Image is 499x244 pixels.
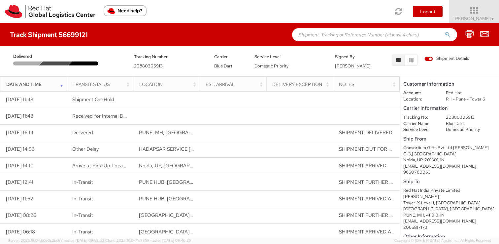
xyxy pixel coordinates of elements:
input: Shipment, Tracking or Reference Number (at least 4 chars) [292,28,457,41]
span: SHIPMENT ARRIVED AT HUB [339,228,445,235]
h5: Ship From [403,136,496,142]
span: MUMBAI HUB, BHIWANDI, MAHARASHTRA [139,228,308,235]
span: SHIPMENT ARRIVED [339,162,386,169]
div: Delivery Exception [272,81,331,88]
div: Notes [339,81,397,88]
span: Shipment Details [424,56,469,62]
span: In-Transit [72,179,93,185]
span: HADAPSAR SERVICE CENTRE, PUNE, MAHARASHTRA [139,146,346,152]
h5: Other Information [403,234,496,239]
span: Delivered [72,129,93,136]
span: 20880305913 [134,63,163,69]
div: PUNE, MH, 411013, IN [403,212,496,219]
label: Shipment Details [424,56,469,63]
span: Received for Internal Delivery [72,113,137,119]
span: PUNE HUB, KONDHWA, MAHARASHTRA [139,195,271,202]
h4: Track Shipment 56699121 [10,31,88,38]
span: Delivered [13,54,42,60]
dt: Location: [398,96,441,102]
div: 9650780053 [403,169,496,176]
button: Need help? [104,5,147,16]
span: Blue Dart [214,63,232,69]
div: Transit Status [73,81,131,88]
div: Red Hat India Private Limited [PERSON_NAME] [403,187,496,200]
span: master, [DATE] 09:52:52 [63,238,104,243]
span: Noida, UP, IN [139,162,214,169]
span: SHIPMENT FURTHER CONNECTED [339,212,420,219]
div: [EMAIL_ADDRESS][DOMAIN_NAME] [403,218,496,224]
h5: Ship To [403,179,496,184]
div: Est. Arrival [206,81,264,88]
span: In-Transit [72,195,93,202]
dt: Account: [398,90,441,96]
h5: Tracking Number [134,55,205,59]
div: Noida, UP, 201301, IN [403,157,496,163]
span: ▼ [491,16,495,21]
h5: Carrier Information [403,105,496,111]
span: SHIPMENT ARRIVED AT HUB [339,195,445,202]
span: SHIPMENT DELIVERED [339,129,392,136]
span: Server: 2025.18.0-bb0e0c2bd68 [8,238,104,243]
span: Client: 2025.18.0-71d3358 [105,238,191,243]
span: PUNE HUB, KONDHWA, MAHARASHTRA [139,179,271,185]
span: Shipment On-Hold [72,96,114,103]
span: [PERSON_NAME] [453,16,495,21]
span: SHIPMENT OUT FOR DELIVERY [339,146,412,152]
dt: Tracking No: [398,114,441,121]
span: PUNE, MH, IN [139,129,216,136]
span: Arrive at Pick-Up Location [72,162,131,169]
dt: Service Level: [398,127,441,133]
div: Consortium Gifts Pvt Ltd [PERSON_NAME] [403,145,496,151]
div: Tower-X Level 1, [GEOGRAPHIC_DATA] [GEOGRAPHIC_DATA], [GEOGRAPHIC_DATA] [403,200,496,212]
span: Copyright © [DATE]-[DATE] Agistix Inc., All Rights Reserved [394,238,491,243]
span: MUMBAI HUB, BHIWANDI, MAHARASHTRA [139,212,308,219]
span: Other Delay [72,146,99,152]
div: 2066817173 [403,224,496,231]
span: [PERSON_NAME] [335,63,371,69]
div: Date and Time [6,81,65,88]
span: In-Transit [72,212,93,219]
span: In-Transit [72,228,93,235]
dt: Carrier Name: [398,121,441,127]
div: C-3,[GEOGRAPHIC_DATA] [403,151,496,157]
div: [EMAIL_ADDRESS][DOMAIN_NAME] [403,163,496,170]
span: master, [DATE] 09:46:25 [150,238,191,243]
span: SHIPMENT FURTHER CONNECTED [339,179,420,185]
h5: Signed By [335,55,365,59]
span: Domestic Priority [254,63,288,69]
h5: Carrier [214,55,245,59]
button: Logout [413,6,443,17]
img: rh-logistics-00dfa346123c4ec078e1.svg [5,5,95,18]
h5: Service Level [254,55,325,59]
div: Location [139,81,198,88]
h5: Customer Information [403,81,496,87]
